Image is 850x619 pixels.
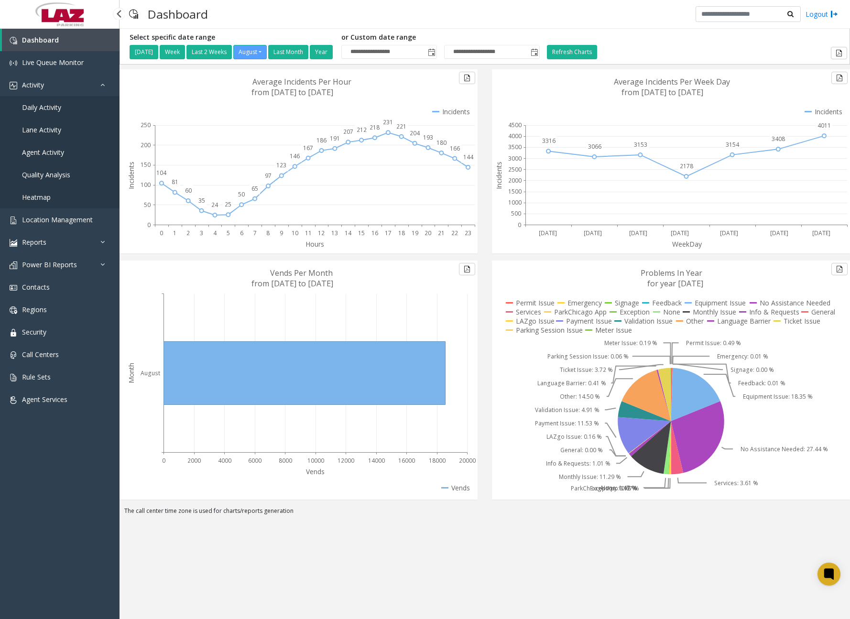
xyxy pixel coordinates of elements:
[560,366,613,374] text: Ticket Issue: 3.72 %
[830,9,838,19] img: logout
[251,278,333,289] text: from [DATE] to [DATE]
[588,142,601,151] text: 3066
[10,374,17,381] img: 'icon'
[537,379,606,387] text: Language Barrier: 0.41 %
[831,47,847,59] button: Export to pdf
[310,45,333,59] button: Year
[265,172,272,180] text: 97
[279,456,292,465] text: 8000
[459,263,475,275] button: Export to pdf
[268,45,308,59] button: Last Month
[141,141,151,149] text: 200
[227,229,230,237] text: 5
[560,392,600,401] text: Other: 14.50 %
[463,153,474,161] text: 144
[162,456,165,465] text: 0
[186,45,232,59] button: Last 2 Weeks
[141,369,160,377] text: August
[459,456,476,465] text: 20000
[10,82,17,89] img: 'icon'
[741,445,828,453] text: No Assistance Needed: 27.44 %
[141,181,151,189] text: 100
[211,201,218,209] text: 24
[10,396,17,404] img: 'icon'
[276,161,286,169] text: 123
[831,263,848,275] button: Export to pdf
[508,165,522,174] text: 2500
[584,229,602,237] text: [DATE]
[120,507,850,520] div: The call center time zone is used for charts/reports generation
[345,229,352,237] text: 14
[127,363,136,383] text: Month
[130,45,158,59] button: [DATE]
[812,229,830,237] text: [DATE]
[22,125,61,134] span: Lane Activity
[316,136,327,144] text: 186
[305,239,324,249] text: Hours
[396,122,406,130] text: 221
[10,59,17,67] img: 'icon'
[280,229,283,237] text: 9
[714,479,758,487] text: Services: 3.61 %
[601,484,637,492] text: None: 1.47 %
[10,351,17,359] img: 'icon'
[425,229,431,237] text: 20
[238,190,245,198] text: 50
[423,133,433,141] text: 193
[338,456,354,465] text: 12000
[634,141,647,149] text: 3153
[647,278,703,289] text: for year [DATE]
[571,484,639,492] text: ParkChicago App: 0.67 %
[451,229,458,237] text: 22
[22,170,70,179] span: Quality Analysis
[465,229,471,237] text: 23
[410,129,420,137] text: 204
[726,141,740,149] text: 3154
[270,268,333,278] text: Vends Per Month
[213,229,217,237] text: 4
[10,239,17,247] img: 'icon'
[357,126,367,134] text: 212
[2,29,120,51] a: Dashboard
[127,162,136,189] text: Incidents
[22,103,61,112] span: Daily Activity
[143,2,213,26] h3: Dashboard
[22,58,84,67] span: Live Queue Monitor
[614,76,730,87] text: Average Incidents Per Week Day
[290,152,300,160] text: 146
[426,45,436,59] span: Toggle popup
[141,161,151,169] text: 150
[717,352,768,360] text: Emergency: 0.01 %
[240,229,243,237] text: 6
[438,229,445,237] text: 21
[22,305,47,314] span: Regions
[147,221,151,229] text: 0
[508,198,522,206] text: 1000
[22,350,59,359] span: Call Centers
[450,144,460,152] text: 166
[398,229,405,237] text: 18
[535,419,599,427] text: Payment Issue: 11.53 %
[686,339,741,347] text: Permit Issue: 0.49 %
[10,284,17,292] img: 'icon'
[772,135,785,143] text: 3408
[10,261,17,269] img: 'icon'
[22,148,64,157] span: Agent Activity
[738,379,785,387] text: Feedback: 0.01 %
[22,215,93,224] span: Location Management
[22,193,51,202] span: Heatmap
[185,186,192,195] text: 60
[542,137,556,145] text: 3316
[251,185,258,193] text: 65
[198,196,205,205] text: 35
[560,446,603,454] text: General: 0.00 %
[10,217,17,224] img: 'icon'
[429,456,446,465] text: 18000
[266,229,270,237] text: 8
[22,372,51,381] span: Rule Sets
[318,229,325,237] text: 12
[22,35,59,44] span: Dashboard
[129,2,138,26] img: pageIcon
[371,229,378,237] text: 16
[292,229,298,237] text: 10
